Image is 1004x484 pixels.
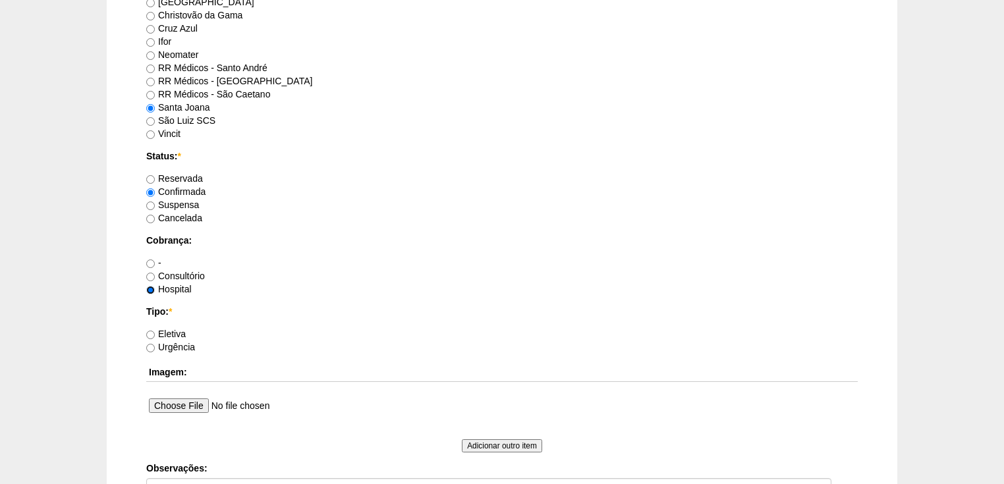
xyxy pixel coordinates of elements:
[146,49,198,60] label: Neomater
[146,23,198,34] label: Cruz Azul
[146,329,186,339] label: Eletiva
[146,271,205,281] label: Consultório
[146,115,215,126] label: São Luiz SCS
[146,130,155,139] input: Vincit
[146,89,270,99] label: RR Médicos - São Caetano
[146,200,199,210] label: Suspensa
[146,38,155,47] input: Ifor
[146,215,155,223] input: Cancelada
[146,51,155,60] input: Neomater
[146,12,155,20] input: Christovão da Gama
[146,36,171,47] label: Ifor
[146,149,858,163] label: Status:
[146,175,155,184] input: Reservada
[146,76,312,86] label: RR Médicos - [GEOGRAPHIC_DATA]
[462,439,542,452] input: Adicionar outro item
[146,257,161,268] label: -
[146,25,155,34] input: Cruz Azul
[146,286,155,294] input: Hospital
[146,78,155,86] input: RR Médicos - [GEOGRAPHIC_DATA]
[146,63,267,73] label: RR Médicos - Santo André
[146,344,155,352] input: Urgência
[146,91,155,99] input: RR Médicos - São Caetano
[146,342,195,352] label: Urgência
[146,173,203,184] label: Reservada
[146,186,206,197] label: Confirmada
[146,128,181,139] label: Vincit
[146,363,858,382] th: Imagem:
[146,104,155,113] input: Santa Joana
[146,331,155,339] input: Eletiva
[146,462,858,475] label: Observações:
[146,273,155,281] input: Consultório
[146,284,192,294] label: Hospital
[146,117,155,126] input: São Luiz SCS
[146,188,155,197] input: Confirmada
[146,202,155,210] input: Suspensa
[146,259,155,268] input: -
[146,10,242,20] label: Christovão da Gama
[177,151,181,161] span: Este campo é obrigatório.
[169,306,172,317] span: Este campo é obrigatório.
[146,305,858,318] label: Tipo:
[146,213,202,223] label: Cancelada
[146,102,210,113] label: Santa Joana
[146,234,858,247] label: Cobrança:
[146,65,155,73] input: RR Médicos - Santo André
